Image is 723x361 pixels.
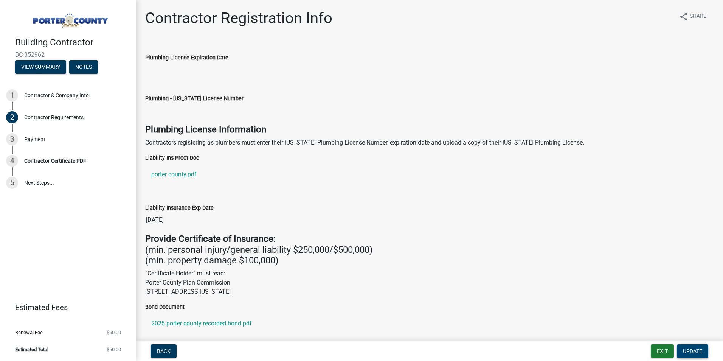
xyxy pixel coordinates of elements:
div: 1 [6,89,18,101]
strong: Plumbing License Information [145,124,266,135]
div: 5 [6,177,18,189]
p: Contractors registering as plumbers must enter their [US_STATE] Plumbing License Number, expirati... [145,138,714,147]
button: Update [677,344,708,358]
span: Update [683,348,702,354]
i: share [679,12,688,21]
div: Contractor Requirements [24,115,84,120]
span: $50.00 [107,347,121,352]
label: Liability Ins Proof Doc [145,156,199,161]
span: Estimated Total [15,347,48,352]
span: BC-352962 [15,51,121,58]
button: View Summary [15,60,66,74]
strong: Provide Certificate of Insurance: [145,233,276,244]
button: Notes [69,60,98,74]
h1: Contractor Registration Info [145,9,332,27]
button: Back [151,344,177,358]
div: Contractor & Company Info [24,93,89,98]
button: Exit [651,344,674,358]
div: 3 [6,133,18,145]
img: Porter County, Indiana [15,8,124,29]
h4: (min. personal injury/general liability $250,000/$500,000) (min. property damage $100,000) [145,233,714,266]
div: Contractor Certificate PDF [24,158,86,163]
a: 2025 porter county recorded bond.pdf [145,314,714,333]
button: shareShare [673,9,712,24]
span: Share [690,12,706,21]
span: Renewal Fee [15,330,43,335]
a: porter county.pdf [145,165,714,184]
div: 4 [6,155,18,167]
span: $50.00 [107,330,121,335]
label: Plumbing - [US_STATE] License Number [145,96,244,101]
wm-modal-confirm: Notes [69,64,98,70]
label: Plumbing License Expiration Date [145,55,228,61]
h4: Building Contractor [15,37,130,48]
label: Liability Insurance Exp Date [145,205,214,211]
label: Bond Document [145,305,185,310]
wm-modal-confirm: Summary [15,64,66,70]
span: Back [157,348,171,354]
p: “Certificate Holder” must read: Porter County Plan Commission [STREET_ADDRESS][US_STATE] [145,269,714,296]
div: 2 [6,111,18,123]
a: Estimated Fees [6,300,124,315]
div: Payment [24,137,45,142]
